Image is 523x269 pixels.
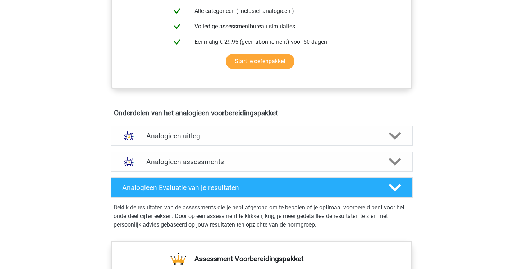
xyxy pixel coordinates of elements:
[108,126,416,146] a: uitleg Analogieen uitleg
[226,54,294,69] a: Start je oefenpakket
[114,203,410,229] p: Bekijk de resultaten van de assessments die je hebt afgerond om te bepalen of je optimaal voorber...
[120,153,138,171] img: analogieen assessments
[120,127,138,145] img: analogieen uitleg
[108,177,416,198] a: Analogieen Evaluatie van je resultaten
[122,184,377,192] h4: Analogieen Evaluatie van je resultaten
[146,158,377,166] h4: Analogieen assessments
[114,109,409,117] h4: Onderdelen van het analogieen voorbereidingspakket
[108,152,416,172] a: assessments Analogieen assessments
[146,132,377,140] h4: Analogieen uitleg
